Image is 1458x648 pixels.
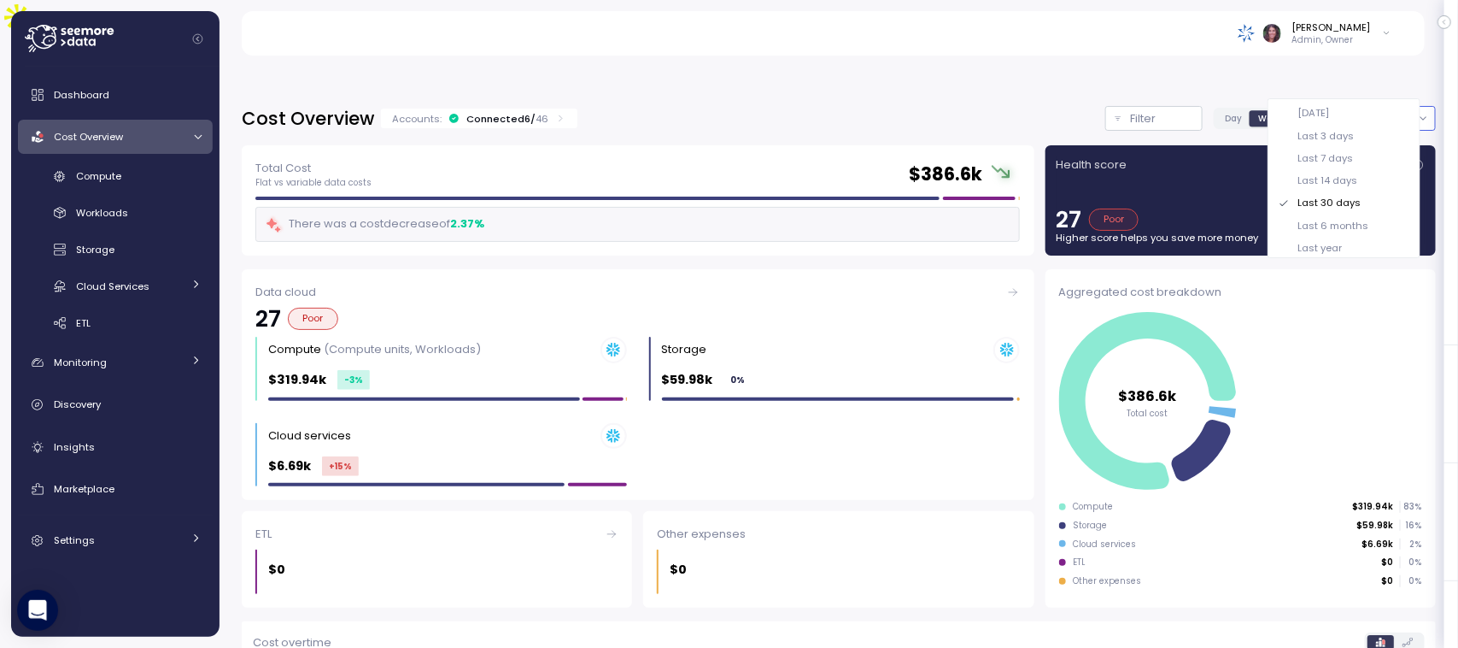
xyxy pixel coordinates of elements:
[1130,110,1156,127] p: Filter
[18,162,213,191] a: Compute
[1297,106,1329,120] div: [DATE]
[242,107,374,132] h2: Cost Overview
[18,199,213,227] a: Workloads
[1238,24,1256,42] img: 68790ce639d2d68da1992664.PNG
[268,427,351,445] div: Cloud services
[187,32,208,45] button: Collapse navigation
[1352,501,1393,513] p: $319.94k
[18,345,213,380] a: Monitoring
[268,560,285,580] p: $0
[1297,196,1361,209] div: Last 30 days
[1225,112,1242,125] span: Day
[1401,520,1421,532] p: 16 %
[1297,129,1354,143] div: Last 3 days
[724,370,752,390] div: 0 %
[1401,539,1421,551] p: 2 %
[54,533,95,547] span: Settings
[18,236,213,264] a: Storage
[662,370,713,390] p: $59.98k
[324,341,481,357] p: (Compute units, Workloads)
[1297,151,1353,165] div: Last 7 days
[1401,557,1421,568] p: 0 %
[18,78,213,112] a: Dashboard
[54,130,123,144] span: Cost Overview
[1073,575,1141,587] div: Other expenses
[337,370,370,390] div: -3 %
[1057,231,1425,244] p: Higher score helps you save more money
[255,308,281,330] p: 27
[242,511,632,608] a: ETL$0
[76,169,121,183] span: Compute
[255,526,618,543] div: ETL
[909,162,982,187] h2: $ 386.6k
[662,341,707,358] div: Storage
[657,526,1020,543] div: Other expenses
[76,206,128,220] span: Workloads
[76,316,91,330] span: ETL
[18,472,213,506] a: Marketplace
[670,560,687,580] p: $0
[1057,156,1127,174] p: Health score
[381,109,577,128] div: Accounts:Connected6/46
[1292,21,1371,34] div: [PERSON_NAME]
[1401,575,1421,587] p: 0 %
[54,482,114,496] span: Marketplace
[1381,575,1393,587] p: $0
[18,524,213,558] a: Settings
[1292,34,1371,46] p: Admin, Owner
[255,177,372,189] p: Flat vs variable data costs
[1259,112,1283,125] span: Week
[18,430,213,464] a: Insights
[322,457,359,476] div: +15 %
[1073,539,1136,551] div: Cloud services
[1297,174,1357,187] div: Last 14 days
[268,341,481,358] div: Compute
[18,309,213,337] a: ETL
[54,398,101,411] span: Discovery
[242,269,1034,500] a: Data cloud27PoorCompute (Compute units, Workloads)$319.94k-3%Storage $59.98k0%Cloud services $6.6...
[255,160,372,177] p: Total Cost
[536,112,548,126] p: 46
[1105,106,1203,131] button: Filter
[288,308,338,330] div: Poor
[1297,219,1368,233] div: Last 6 months
[54,88,109,102] span: Dashboard
[451,215,485,233] div: 2.37 %
[17,590,58,631] div: Open Intercom Messenger
[18,120,213,154] a: Cost Overview
[268,457,311,476] p: $6.69k
[1381,557,1393,568] p: $0
[1059,284,1422,301] div: Aggregated cost breakdown
[54,440,95,454] span: Insights
[1089,209,1139,231] div: Poor
[466,112,548,126] div: Connected 6 /
[1401,501,1421,513] p: 83 %
[1356,520,1393,532] p: $59.98k
[1127,408,1168,419] tspan: Total cost
[76,243,114,256] span: Storage
[1297,241,1342,255] div: Last year
[76,280,149,293] span: Cloud Services
[268,370,326,390] p: $319.94k
[1263,24,1281,42] img: ACg8ocLDuIZlR5f2kIgtapDwVC7yp445s3OgbrQTIAV7qYj8P05r5pI=s96-c
[255,284,1020,301] div: Data cloud
[18,272,213,300] a: Cloud Services
[18,388,213,422] a: Discovery
[1057,209,1082,231] p: 27
[1073,557,1086,568] div: ETL
[392,112,442,126] p: Accounts:
[1073,520,1107,532] div: Storage
[1361,539,1393,551] p: $6.69k
[1119,386,1178,405] tspan: $386.6k
[1073,501,1113,513] div: Compute
[54,356,107,369] span: Monitoring
[265,215,485,234] div: There was a cost decrease of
